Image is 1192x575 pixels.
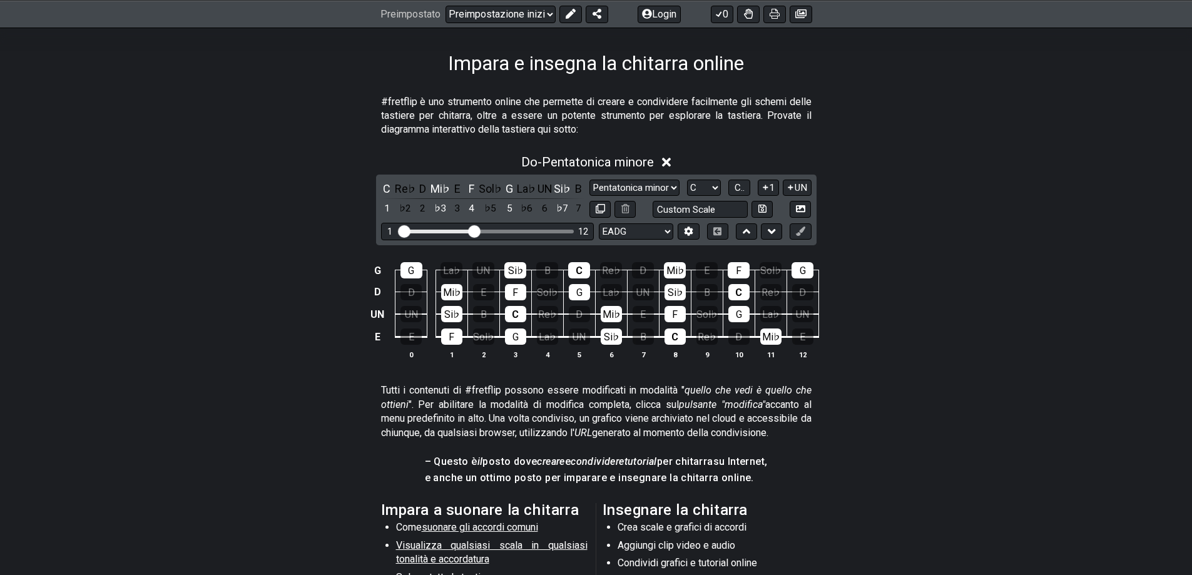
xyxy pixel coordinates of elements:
button: Modifica sintonizzazione [678,223,699,240]
font: Impara e insegna la chitarra online [448,51,744,75]
select: Sintonizzazione [599,223,673,240]
font: 5 [507,203,512,214]
font: C [512,308,519,320]
font: C [671,331,678,343]
div: commuta il grado della scala [517,200,536,217]
font: La♭ [762,308,779,320]
font: ♭3 [434,203,446,214]
font: 1 [387,226,392,237]
font: D [799,287,806,298]
font: Si♭ [444,308,459,320]
font: UN [405,308,418,320]
font: F [449,331,454,343]
font: il [477,455,483,467]
font: e anche un ottimo posto per imparare e insegnare la chitarra online. [425,472,754,484]
button: Copia [589,201,611,218]
font: 4 [469,203,474,214]
button: Spostarsi verso l'alto [736,223,757,240]
div: commuta il grado della scala [395,200,415,217]
font: 8 [673,350,677,359]
font: E [640,308,646,320]
font: Come [396,521,422,533]
font: UN [636,287,649,298]
font: La♭ [443,265,460,277]
div: commuta il grado della scala [465,200,477,217]
font: 1 [769,182,775,193]
font: 1 [384,203,390,214]
button: Spostarsi verso il basso [761,223,782,240]
font: F [512,287,518,298]
font: D [735,331,742,343]
font: 2 [420,203,425,214]
font: Visualizza qualsiasi scala in qualsiasi tonalità e accordatura [396,539,588,565]
font: C.. [735,182,745,193]
font: ". Per abilitare la modalità di modifica completa, clicca sul [409,399,680,410]
font: Tutti i contenuti di #fretflip possono essere modificati in modalità " [381,384,685,396]
button: Memorizza la scala definita dall'utente [751,201,773,218]
button: Attiva/disattiva la visualizzazione orizzontale degli accordi [707,223,728,240]
font: F [672,308,678,320]
font: B [544,265,551,277]
font: Crea scale e grafici di accordi [618,521,746,533]
font: UN [573,331,586,343]
font: Si♭ [604,331,619,343]
font: Sol♭ [479,182,502,195]
font: Re♭ [538,308,556,320]
font: G [374,265,381,277]
font: posto dove [482,455,537,467]
font: – Questo è [425,455,477,467]
font: Mi♭ [430,182,450,195]
font: ♭2 [399,203,411,214]
font: 0 [723,8,728,20]
font: quello che vedi è quello che ottieni [381,384,812,410]
font: Do [521,155,537,170]
font: Condividi grafici e tutorial online [618,557,757,569]
font: 9 [705,350,709,359]
font: B [481,308,487,320]
font: UN [796,308,809,320]
font: E [704,265,710,277]
font: La♭ [603,287,619,298]
div: commuta il grado della scala [554,200,571,217]
font: G [506,182,513,195]
font: Pentatonica minore [542,155,654,170]
font: Sol♭ [537,287,558,298]
font: accanto al menu predefinito in alto. Una volta condiviso, un grafico viene archiviato nel cloud e... [381,399,812,439]
button: Crea immagine [790,201,811,218]
div: classe di tono alternato [451,180,464,197]
font: B [640,331,646,343]
select: Tonico/Radice [687,180,721,196]
div: classe di tono alternato [417,180,429,197]
font: 12 [799,350,807,359]
font: G [800,265,806,277]
select: Preimpostato [446,5,556,23]
font: G [576,287,583,298]
button: Modifica preimpostazione [559,5,582,23]
font: - [537,155,542,170]
button: C.. [728,180,750,196]
font: 3 [454,203,460,214]
div: Gamma di tasti visibile [381,223,594,240]
font: Mi♭ [603,308,620,320]
font: generato al momento della condivisione. [592,427,768,439]
font: Insegnare la chitarra [603,501,748,519]
div: classe di tono alternato [554,180,571,197]
font: 7 [641,350,645,359]
div: classe di tono alternato [381,180,394,197]
font: B [704,287,710,298]
font: su Internet, [713,455,768,467]
font: URL [574,427,592,439]
font: 6 [542,203,548,214]
font: 1 [450,350,454,359]
font: pulsante "modifica" [679,399,765,410]
font: 3 [514,350,517,359]
font: 11 [767,350,775,359]
font: Re♭ [698,331,716,343]
font: e [565,455,571,467]
font: C [735,287,742,298]
button: Condividi preimpostato [586,5,608,23]
font: 7 [576,203,581,214]
font: Preimpostato [380,8,441,20]
font: 5 [578,350,581,359]
font: D [639,265,646,277]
